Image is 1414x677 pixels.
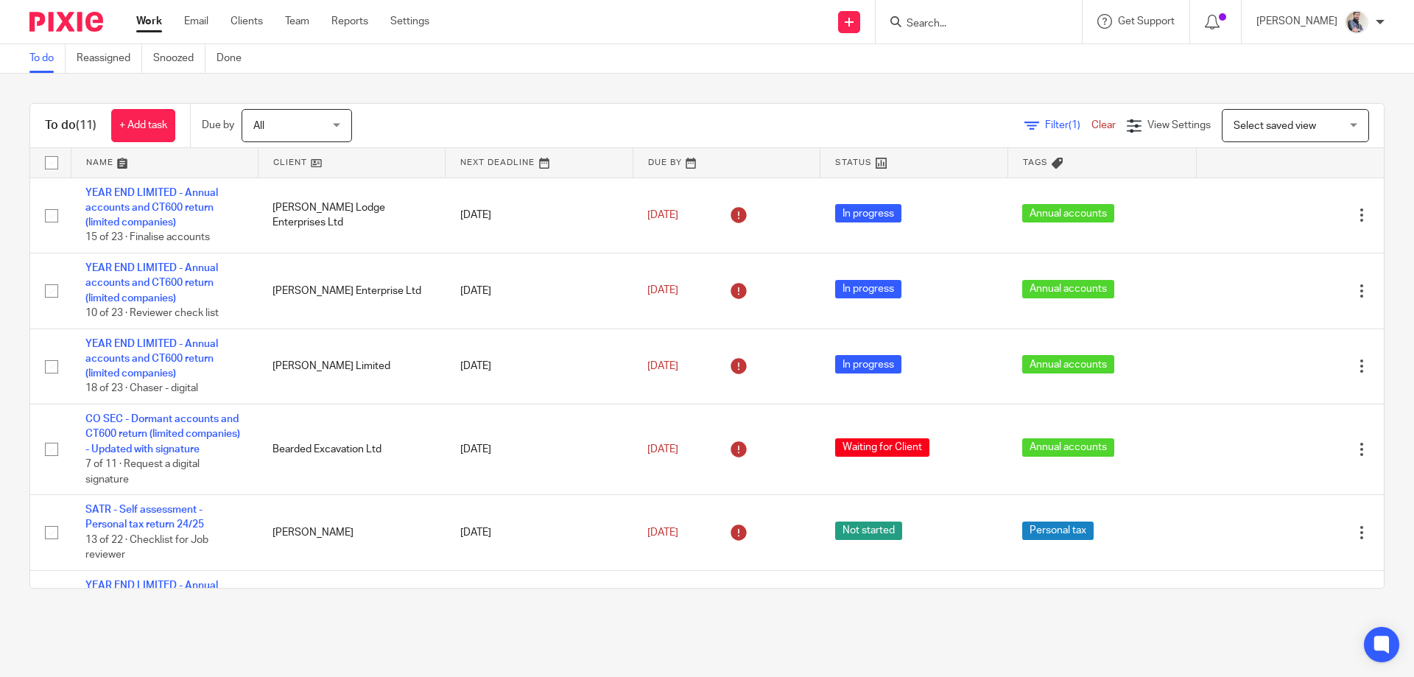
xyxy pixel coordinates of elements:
a: Email [184,14,208,29]
span: [DATE] [647,286,678,296]
td: [PERSON_NAME] Enterprise Ltd [258,253,445,329]
a: Done [217,44,253,73]
span: In progress [835,204,901,222]
td: [DATE] [446,404,633,495]
td: [DATE] [446,570,633,661]
a: To do [29,44,66,73]
a: SATR - Self assessment - Personal tax return 24/25 [85,505,204,530]
a: Reassigned [77,44,142,73]
span: 15 of 23 · Finalise accounts [85,233,210,243]
a: Clear [1091,120,1116,130]
td: Bearded Excavation Ltd [258,404,445,495]
span: [DATE] [647,361,678,371]
p: Due by [202,118,234,133]
a: Work [136,14,162,29]
a: Reports [331,14,368,29]
span: Tags [1023,158,1048,166]
span: Annual accounts [1022,280,1114,298]
td: [DATE] [446,178,633,253]
a: YEAR END LIMITED - Annual COMPANY accounts and CT600 return [85,580,236,621]
a: + Add task [111,109,175,142]
span: Annual accounts [1022,438,1114,457]
a: YEAR END LIMITED - Annual accounts and CT600 return (limited companies) [85,263,218,304]
span: Annual accounts [1022,355,1114,373]
span: Get Support [1118,16,1175,27]
span: 13 of 22 · Checklist for Job reviewer [85,535,208,561]
span: In progress [835,355,901,373]
span: View Settings [1147,120,1211,130]
a: YEAR END LIMITED - Annual accounts and CT600 return (limited companies) [85,188,218,228]
span: Filter [1045,120,1091,130]
td: [PERSON_NAME] Limited [258,329,445,404]
span: 7 of 11 · Request a digital signature [85,459,200,485]
a: Clients [231,14,263,29]
h1: To do [45,118,96,133]
span: [DATE] [647,444,678,455]
td: [DATE] [446,253,633,329]
a: Settings [390,14,429,29]
span: Personal tax [1022,522,1094,540]
span: Not started [835,522,902,540]
span: In progress [835,280,901,298]
img: Pixie%2002.jpg [1345,10,1368,34]
span: All [253,121,264,131]
span: 10 of 23 · Reviewer check list [85,308,219,318]
span: Select saved view [1234,121,1316,131]
a: CO SEC - Dormant accounts and CT600 return (limited companies) - Updated with signature [85,414,240,455]
span: [DATE] [647,210,678,220]
td: [DATE] [446,329,633,404]
span: 18 of 23 · Chaser - digital [85,384,198,394]
td: [PERSON_NAME] Lodge Enterprises Ltd [258,178,445,253]
span: Waiting for Client [835,438,929,457]
span: Annual accounts [1022,204,1114,222]
span: [DATE] [647,527,678,538]
span: (1) [1069,120,1080,130]
img: Pixie [29,12,103,32]
input: Search [905,18,1038,31]
p: [PERSON_NAME] [1256,14,1337,29]
a: Snoozed [153,44,205,73]
a: Team [285,14,309,29]
span: (11) [76,119,96,131]
td: [PERSON_NAME] [258,495,445,571]
td: Danair Limited [258,570,445,661]
td: [DATE] [446,495,633,571]
a: YEAR END LIMITED - Annual accounts and CT600 return (limited companies) [85,339,218,379]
